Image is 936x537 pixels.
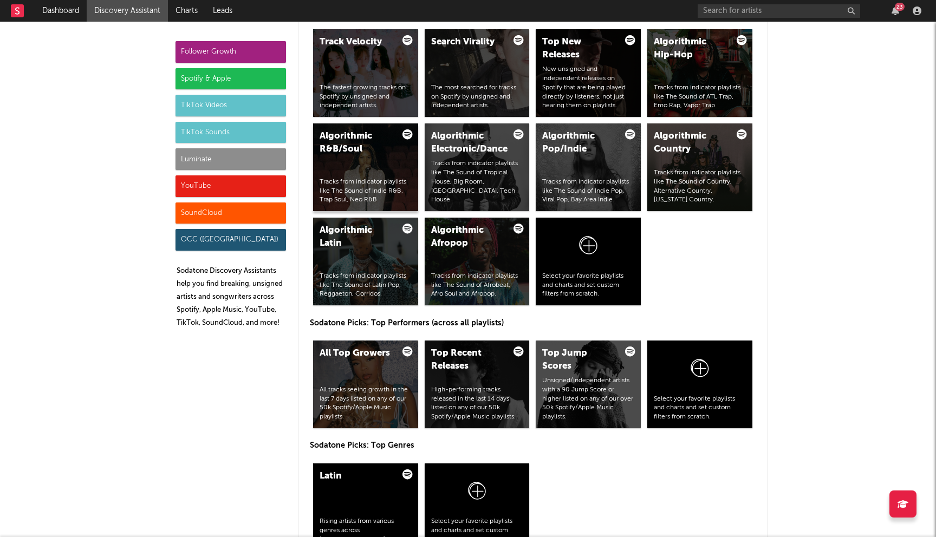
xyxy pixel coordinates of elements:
[647,29,752,117] a: Algorithmic Hip-HopTracks from indicator playlists like The Sound of ATL Trap, Emo Rap, Vapor Trap
[895,3,905,11] div: 23
[536,123,641,211] a: Algorithmic Pop/IndieTracks from indicator playlists like The Sound of Indie Pop, Viral Pop, Bay ...
[425,218,530,305] a: Algorithmic AfropopTracks from indicator playlists like The Sound of Afrobeat, Afro Soul and Afro...
[175,68,286,90] div: Spotify & Apple
[320,178,412,205] div: Tracks from indicator playlists like The Sound of Indie R&B, Trap Soul, Neo R&B
[647,340,752,428] a: Select your favorite playlists and charts and set custom filters from scratch.
[654,130,727,156] div: Algorithmic Country
[310,439,756,452] p: Sodatone Picks: Top Genres
[431,159,523,205] div: Tracks from indicator playlists like The Sound of Tropical House, Big Room, [GEOGRAPHIC_DATA], Te...
[175,175,286,197] div: YouTube
[892,6,899,15] button: 23
[313,29,418,117] a: Track VelocityThe fastest growing tracks on Spotify by unsigned and independent artists.
[313,340,418,428] a: All Top GrowersAll tracks seeing growth in the last 7 days listed on any of our 50k Spotify/Apple...
[536,340,641,428] a: Top Jump ScoresUnsigned/independent artists with a 90 Jump Score or higher listed on any of our o...
[431,224,505,250] div: Algorithmic Afropop
[320,470,393,483] div: Latin
[542,65,634,110] div: New unsigned and independent releases on Spotify that are being played directly by listeners, not...
[431,83,523,110] div: The most searched for tracks on Spotify by unsigned and independent artists.
[647,123,752,211] a: Algorithmic CountryTracks from indicator playlists like The Sound of Country, Alternative Country...
[542,130,616,156] div: Algorithmic Pop/Indie
[320,130,393,156] div: Algorithmic R&B/Soul
[654,36,727,62] div: Algorithmic Hip-Hop
[698,4,860,18] input: Search for artists
[320,36,393,49] div: Track Velocity
[175,122,286,143] div: TikTok Sounds
[431,347,505,373] div: Top Recent Releases
[425,123,530,211] a: Algorithmic Electronic/DanceTracks from indicator playlists like The Sound of Tropical House, Big...
[431,272,523,299] div: Tracks from indicator playlists like The Sound of Afrobeat, Afro Soul and Afropop.
[313,218,418,305] a: Algorithmic LatinTracks from indicator playlists like The Sound of Latin Pop, Reggaeton, Corridos.
[542,347,616,373] div: Top Jump Scores
[431,385,523,422] div: High-performing tracks released in the last 14 days listed on any of our 50k Spotify/Apple Music ...
[175,95,286,116] div: TikTok Videos
[175,41,286,63] div: Follower Growth
[175,202,286,224] div: SoundCloud
[431,36,505,49] div: Search Virality
[542,272,634,299] div: Select your favorite playlists and charts and set custom filters from scratch.
[542,178,634,205] div: Tracks from indicator playlists like The Sound of Indie Pop, Viral Pop, Bay Area Indie
[542,376,634,422] div: Unsigned/independent artists with a 90 Jump Score or higher listed on any of our over 50k Spotify...
[320,385,412,422] div: All tracks seeing growth in the last 7 days listed on any of our 50k Spotify/Apple Music playlists.
[175,229,286,251] div: OCC ([GEOGRAPHIC_DATA])
[175,148,286,170] div: Luminate
[310,317,756,330] p: Sodatone Picks: Top Performers (across all playlists)
[320,224,393,250] div: Algorithmic Latin
[536,218,641,305] a: Select your favorite playlists and charts and set custom filters from scratch.
[654,168,746,205] div: Tracks from indicator playlists like The Sound of Country, Alternative Country, [US_STATE] Country.
[654,83,746,110] div: Tracks from indicator playlists like The Sound of ATL Trap, Emo Rap, Vapor Trap
[320,347,393,360] div: All Top Growers
[320,272,412,299] div: Tracks from indicator playlists like The Sound of Latin Pop, Reggaeton, Corridos.
[320,83,412,110] div: The fastest growing tracks on Spotify by unsigned and independent artists.
[431,130,505,156] div: Algorithmic Electronic/Dance
[536,29,641,117] a: Top New ReleasesNew unsigned and independent releases on Spotify that are being played directly b...
[654,395,746,422] div: Select your favorite playlists and charts and set custom filters from scratch.
[542,36,616,62] div: Top New Releases
[425,340,530,428] a: Top Recent ReleasesHigh-performing tracks released in the last 14 days listed on any of our 50k S...
[425,29,530,117] a: Search ViralityThe most searched for tracks on Spotify by unsigned and independent artists.
[313,123,418,211] a: Algorithmic R&B/SoulTracks from indicator playlists like The Sound of Indie R&B, Trap Soul, Neo R&B
[177,265,286,330] p: Sodatone Discovery Assistants help you find breaking, unsigned artists and songwriters across Spo...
